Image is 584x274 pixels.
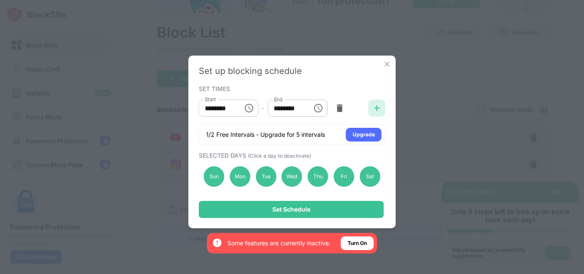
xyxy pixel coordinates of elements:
img: x-button.svg [383,60,392,68]
div: Mon [230,166,250,187]
div: Sun [204,166,224,187]
div: Sat [360,166,380,187]
div: SET TIMES [199,85,383,92]
label: Start [205,96,216,103]
button: Choose time, selected time is 10:00 AM [240,100,257,117]
button: Choose time, selected time is 1:00 PM [310,100,327,117]
div: - [262,103,264,113]
div: 1/2 Free Intervals - Upgrade for 5 intervals [206,130,325,139]
div: Some features are currently inactive. [227,239,330,247]
span: (Click a day to deactivate) [248,153,311,159]
img: error-circle-white.svg [212,238,222,248]
div: Turn On [348,239,367,247]
div: Tue [256,166,276,187]
div: Thu [308,166,328,187]
div: SELECTED DAYS [199,152,383,159]
div: Wed [282,166,302,187]
div: Fri [334,166,354,187]
label: End [274,96,283,103]
div: Set up blocking schedule [199,66,386,76]
div: Upgrade [353,130,375,139]
div: Set Schedule [272,206,310,213]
